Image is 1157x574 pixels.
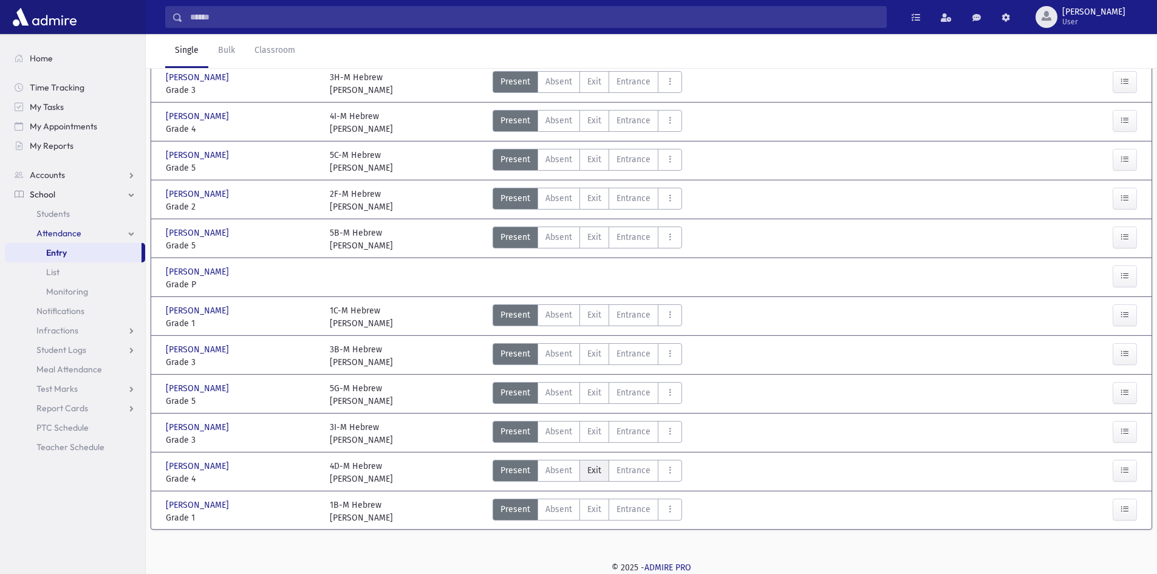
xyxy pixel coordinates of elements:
span: [PERSON_NAME] [166,343,231,356]
div: AttTypes [493,71,682,97]
span: Present [500,231,530,244]
span: Test Marks [36,383,78,394]
a: Attendance [5,224,145,243]
span: [PERSON_NAME] [166,188,231,200]
span: [PERSON_NAME] [166,460,231,473]
span: Present [500,425,530,438]
span: Exit [587,386,601,399]
div: 4D-M Hebrew [PERSON_NAME] [330,460,393,485]
div: 3I-M Hebrew [PERSON_NAME] [330,421,393,446]
div: 5B-M Hebrew [PERSON_NAME] [330,227,393,252]
div: © 2025 - [165,561,1138,574]
span: Entrance [616,347,650,360]
span: Entrance [616,309,650,321]
span: Notifications [36,306,84,316]
a: Monitoring [5,282,145,301]
a: List [5,262,145,282]
span: Exit [587,425,601,438]
span: Time Tracking [30,82,84,93]
span: Present [500,464,530,477]
span: Entry [46,247,67,258]
span: Entrance [616,425,650,438]
div: AttTypes [493,421,682,446]
div: AttTypes [493,227,682,252]
span: [PERSON_NAME] [166,382,231,395]
a: My Reports [5,136,145,155]
div: 4I-M Hebrew [PERSON_NAME] [330,110,393,135]
span: Absent [545,503,572,516]
a: Teacher Schedule [5,437,145,457]
span: Grade 1 [166,317,318,330]
a: Students [5,204,145,224]
span: Entrance [616,231,650,244]
div: 5C-M Hebrew [PERSON_NAME] [330,149,393,174]
span: Entrance [616,75,650,88]
a: Infractions [5,321,145,340]
span: Entrance [616,464,650,477]
span: School [30,189,55,200]
div: 3H-M Hebrew [PERSON_NAME] [330,71,393,97]
div: AttTypes [493,343,682,369]
span: [PERSON_NAME] [166,110,231,123]
span: Present [500,503,530,516]
a: School [5,185,145,204]
span: [PERSON_NAME] [166,421,231,434]
span: Present [500,309,530,321]
a: Time Tracking [5,78,145,97]
div: AttTypes [493,304,682,330]
span: Present [500,386,530,399]
a: Notifications [5,301,145,321]
span: Grade 2 [166,200,318,213]
span: My Reports [30,140,73,151]
span: Entrance [616,386,650,399]
span: Grade 5 [166,395,318,408]
span: Present [500,347,530,360]
span: [PERSON_NAME] [1062,7,1125,17]
span: Absent [545,153,572,166]
a: Home [5,49,145,68]
span: Attendance [36,228,81,239]
div: AttTypes [493,149,682,174]
span: Absent [545,309,572,321]
span: Teacher Schedule [36,442,104,453]
span: Absent [545,464,572,477]
span: Absent [545,425,572,438]
div: 1C-M Hebrew [PERSON_NAME] [330,304,393,330]
span: User [1062,17,1125,27]
span: List [46,267,60,278]
span: Exit [587,114,601,127]
div: AttTypes [493,382,682,408]
span: Students [36,208,70,219]
span: Absent [545,75,572,88]
span: Grade 5 [166,162,318,174]
a: Report Cards [5,398,145,418]
div: 3B-M Hebrew [PERSON_NAME] [330,343,393,369]
span: Exit [587,464,601,477]
span: PTC Schedule [36,422,89,433]
span: Accounts [30,169,65,180]
span: Exit [587,153,601,166]
a: Single [165,34,208,68]
span: [PERSON_NAME] [166,149,231,162]
span: Infractions [36,325,78,336]
span: Grade P [166,278,318,291]
span: My Appointments [30,121,97,132]
a: Entry [5,243,142,262]
span: Grade 4 [166,123,318,135]
span: Present [500,114,530,127]
span: Grade 3 [166,356,318,369]
span: Exit [587,309,601,321]
input: Search [183,6,886,28]
span: Grade 3 [166,434,318,446]
span: Exit [587,347,601,360]
span: Grade 3 [166,84,318,97]
span: Exit [587,503,601,516]
img: AdmirePro [10,5,80,29]
span: Grade 4 [166,473,318,485]
span: Present [500,192,530,205]
div: 2F-M Hebrew [PERSON_NAME] [330,188,393,213]
span: [PERSON_NAME] [166,71,231,84]
span: Entrance [616,114,650,127]
a: Classroom [245,34,305,68]
div: AttTypes [493,110,682,135]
